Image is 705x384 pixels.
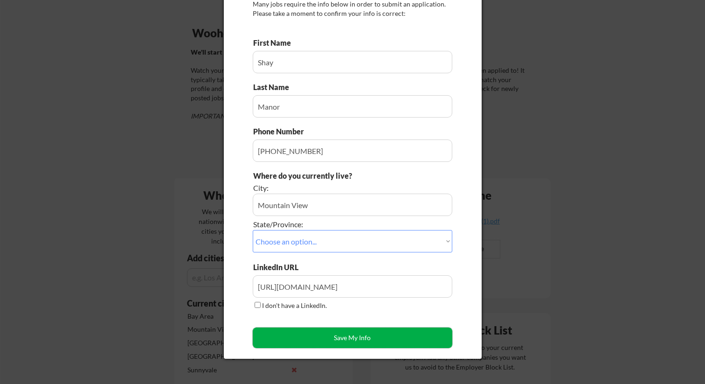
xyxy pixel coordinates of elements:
[253,171,400,181] div: Where do you currently live?
[253,126,309,137] div: Phone Number
[253,328,452,348] button: Save My Info
[253,194,452,216] input: e.g. Los Angeles
[253,82,298,92] div: Last Name
[262,301,327,309] label: I don't have a LinkedIn.
[253,262,323,272] div: LinkedIn URL
[253,219,400,230] div: State/Province:
[253,95,452,118] input: Type here...
[253,38,298,48] div: First Name
[253,275,452,298] input: Type here...
[253,140,452,162] input: Type here...
[253,183,400,193] div: City:
[253,51,452,73] input: Type here...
